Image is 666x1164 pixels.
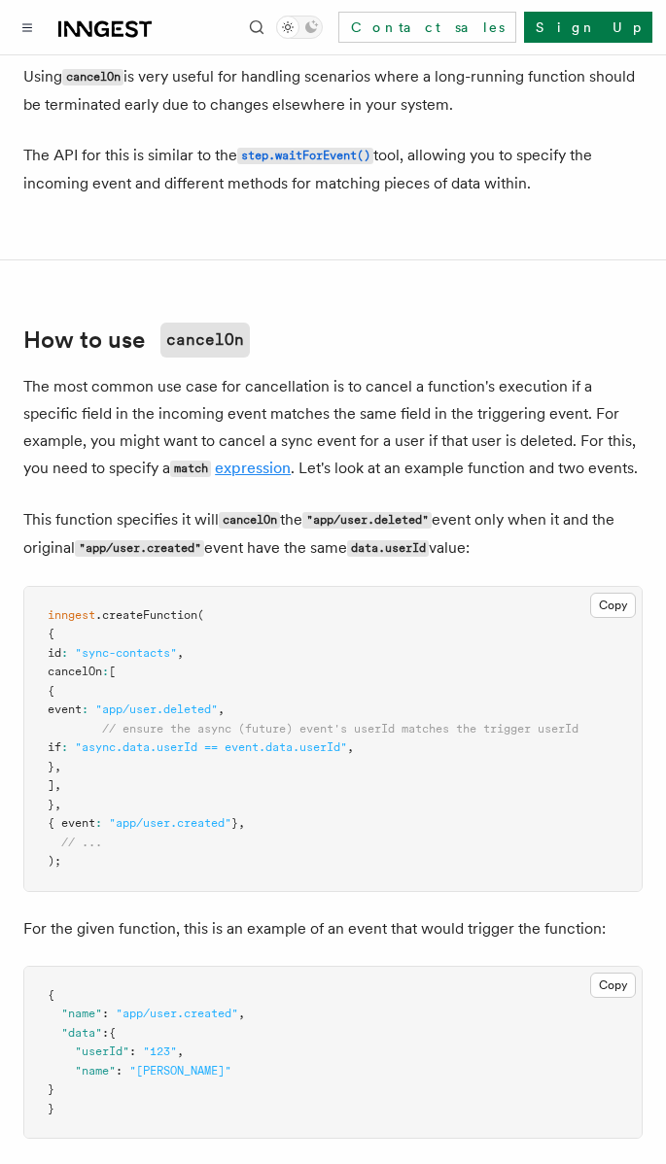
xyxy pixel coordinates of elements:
[102,1007,109,1020] span: :
[231,816,238,830] span: }
[48,684,54,698] span: {
[48,798,54,811] span: }
[61,836,102,849] span: // ...
[48,1082,54,1096] span: }
[48,1102,54,1115] span: }
[338,12,516,43] a: Contact sales
[219,512,280,529] code: cancelOn
[61,1026,102,1040] span: "data"
[75,540,204,557] code: "app/user.created"
[238,1007,245,1020] span: ,
[170,461,211,477] code: match
[143,1044,177,1058] span: "123"
[218,702,225,716] span: ,
[61,740,68,754] span: :
[238,816,245,830] span: ,
[109,1026,116,1040] span: {
[75,1064,116,1078] span: "name"
[75,740,347,754] span: "async.data.userId == event.data.userId"
[102,1026,109,1040] span: :
[109,665,116,678] span: [
[102,665,109,678] span: :
[75,1044,129,1058] span: "userId"
[102,722,578,736] span: // ensure the async (future) event's userId matches the trigger userId
[524,12,652,43] a: Sign Up
[95,702,218,716] span: "app/user.deleted"
[197,608,204,622] span: (
[48,778,54,792] span: ]
[48,646,61,660] span: id
[347,740,354,754] span: ,
[48,740,61,754] span: if
[48,608,95,622] span: inngest
[54,778,61,792] span: ,
[177,646,184,660] span: ,
[54,760,61,773] span: ,
[95,816,102,830] span: :
[590,593,636,618] button: Copy
[109,816,231,830] span: "app/user.created"
[129,1064,231,1078] span: "[PERSON_NAME]"
[23,323,250,358] a: How to usecancelOn
[75,646,177,660] span: "sync-contacts"
[95,608,197,622] span: .createFunction
[116,1007,238,1020] span: "app/user.created"
[215,459,291,477] a: expression
[23,142,643,197] p: The API for this is similar to the tool, allowing you to specify the incoming event and different...
[48,816,95,830] span: { event
[16,16,39,39] button: Toggle navigation
[347,540,429,557] code: data.userId
[61,1007,102,1020] span: "name"
[54,798,61,811] span: ,
[48,988,54,1002] span: {
[302,512,432,529] code: "app/user.deleted"
[23,915,643,942] p: For the given function, this is an example of an event that would trigger the function:
[23,506,643,563] p: This function specifies it will the event only when it and the original event have the same value:
[590,973,636,998] button: Copy
[237,148,373,164] code: step.waitForEvent()
[48,627,54,640] span: {
[237,146,373,164] a: step.waitForEvent()
[245,16,268,39] button: Find something...
[129,1044,136,1058] span: :
[48,702,82,716] span: event
[23,63,643,119] p: Using is very useful for handling scenarios where a long-running function should be terminated ea...
[48,760,54,773] span: }
[61,646,68,660] span: :
[48,854,61,868] span: );
[160,323,250,358] code: cancelOn
[116,1064,123,1078] span: :
[48,665,102,678] span: cancelOn
[82,702,88,716] span: :
[276,16,323,39] button: Toggle dark mode
[23,373,643,483] p: The most common use case for cancellation is to cancel a function's execution if a specific field...
[177,1044,184,1058] span: ,
[62,69,123,86] code: cancelOn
